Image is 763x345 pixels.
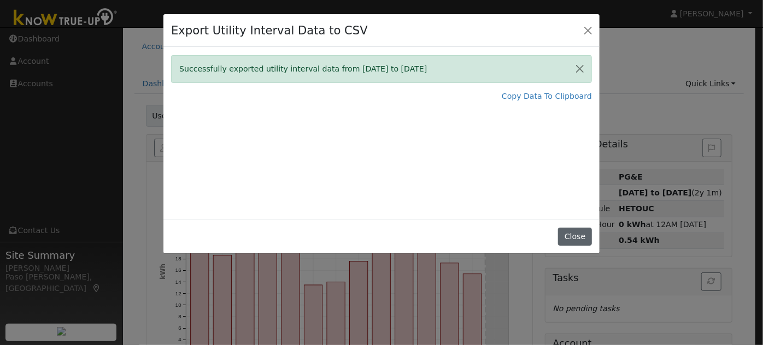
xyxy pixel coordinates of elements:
[171,55,592,83] div: Successfully exported utility interval data from [DATE] to [DATE]
[558,228,591,246] button: Close
[568,56,591,82] button: Close
[502,91,592,102] a: Copy Data To Clipboard
[171,22,368,39] h4: Export Utility Interval Data to CSV
[580,22,596,38] button: Close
